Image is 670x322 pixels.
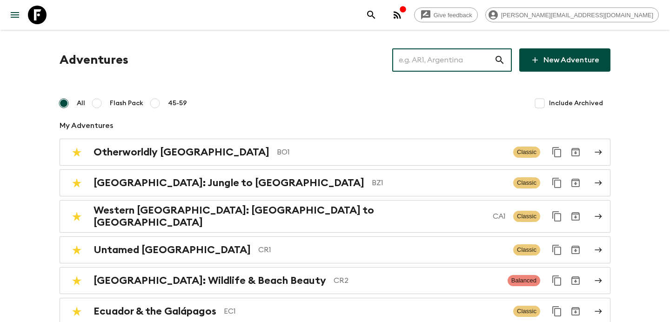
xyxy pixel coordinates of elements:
input: e.g. AR1, Argentina [392,47,494,73]
p: BZ1 [372,177,506,188]
h1: Adventures [60,51,128,69]
button: menu [6,6,24,24]
span: Give feedback [429,12,477,19]
p: CR2 [334,275,500,286]
button: Duplicate for 45-59 [548,241,566,259]
a: Otherworldly [GEOGRAPHIC_DATA]BO1ClassicDuplicate for 45-59Archive [60,139,610,166]
button: Duplicate for 45-59 [548,302,566,321]
button: Archive [566,302,585,321]
button: Archive [566,271,585,290]
button: Archive [566,143,585,161]
h2: Untamed [GEOGRAPHIC_DATA] [94,244,251,256]
span: Classic [513,147,540,158]
button: Duplicate for 45-59 [548,143,566,161]
span: Classic [513,177,540,188]
button: search adventures [362,6,381,24]
span: Flash Pack [110,99,143,108]
h2: Otherworldly [GEOGRAPHIC_DATA] [94,146,269,158]
span: Classic [513,211,540,222]
span: 45-59 [168,99,187,108]
button: Archive [566,241,585,259]
button: Duplicate for 45-59 [548,271,566,290]
p: BO1 [277,147,506,158]
p: EC1 [224,306,506,317]
span: Balanced [508,275,540,286]
a: New Adventure [519,48,610,72]
button: Archive [566,207,585,226]
button: Archive [566,174,585,192]
h2: [GEOGRAPHIC_DATA]: Wildlife & Beach Beauty [94,275,326,287]
a: [GEOGRAPHIC_DATA]: Jungle to [GEOGRAPHIC_DATA]BZ1ClassicDuplicate for 45-59Archive [60,169,610,196]
div: [PERSON_NAME][EMAIL_ADDRESS][DOMAIN_NAME] [485,7,659,22]
h2: Western [GEOGRAPHIC_DATA]: [GEOGRAPHIC_DATA] to [GEOGRAPHIC_DATA] [94,204,485,228]
a: Give feedback [414,7,478,22]
button: Duplicate for 45-59 [548,207,566,226]
button: Duplicate for 45-59 [548,174,566,192]
span: Classic [513,306,540,317]
p: CA1 [493,211,506,222]
a: Western [GEOGRAPHIC_DATA]: [GEOGRAPHIC_DATA] to [GEOGRAPHIC_DATA]CA1ClassicDuplicate for 45-59Arc... [60,200,610,233]
span: Classic [513,244,540,255]
h2: [GEOGRAPHIC_DATA]: Jungle to [GEOGRAPHIC_DATA] [94,177,364,189]
span: Include Archived [549,99,603,108]
p: CR1 [258,244,506,255]
a: [GEOGRAPHIC_DATA]: Wildlife & Beach BeautyCR2BalancedDuplicate for 45-59Archive [60,267,610,294]
h2: Ecuador & the Galápagos [94,305,216,317]
span: [PERSON_NAME][EMAIL_ADDRESS][DOMAIN_NAME] [496,12,658,19]
span: All [77,99,85,108]
p: My Adventures [60,120,610,131]
a: Untamed [GEOGRAPHIC_DATA]CR1ClassicDuplicate for 45-59Archive [60,236,610,263]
